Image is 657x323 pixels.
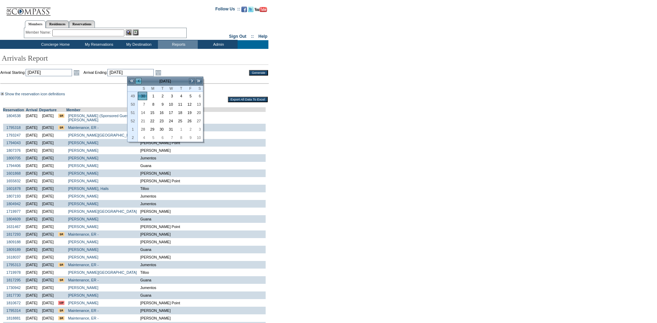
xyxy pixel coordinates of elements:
td: [DATE] [24,215,39,223]
td: [PERSON_NAME] [139,208,266,215]
a: 1 [148,92,156,100]
td: [DATE] [39,192,56,200]
a: Maintenance, ER - [68,263,98,267]
td: Friday, December 19, 2025 [184,108,194,117]
td: Tilloo [139,269,266,276]
td: [PERSON_NAME] [139,238,266,246]
a: 1655832 [6,179,21,183]
a: 26 [185,117,193,125]
th: Wednesday [166,86,175,92]
input: There are special requests for this reservation! [58,316,64,320]
td: [DATE] [39,177,56,185]
a: Follow us on Twitter [248,9,254,13]
td: [DATE] [24,261,39,269]
a: Become our fan on Facebook [241,9,247,13]
td: Tuesday, December 02, 2025 [157,92,166,100]
a: 11 [175,101,184,108]
td: [DATE] [142,77,188,85]
td: [PERSON_NAME] [139,147,266,154]
td: Friday, December 12, 2025 [184,100,194,108]
td: [DATE] [24,269,39,276]
a: >> [195,78,202,85]
td: [DATE] [24,238,39,246]
td: Concierge Home [31,40,78,49]
input: There are special requests for this reservation! [58,263,64,267]
td: [DATE] [24,276,39,284]
a: Maintenance, ER - [68,316,98,320]
td: Monday, December 08, 2025 [147,100,157,108]
td: [PERSON_NAME] [139,230,266,238]
td: Wednesday, December 17, 2025 [166,108,175,117]
a: > [188,78,195,85]
a: 1730942 [6,286,21,290]
a: Departure [39,108,56,112]
td: Tuesday, December 16, 2025 [157,108,166,117]
a: 20 [194,109,203,116]
td: Wednesday, December 10, 2025 [166,100,175,108]
a: Maintenance, ER - [68,232,98,236]
img: Subscribe to our YouTube Channel [255,7,267,12]
td: [PERSON_NAME] [139,253,266,261]
a: 1804609 [6,217,21,221]
td: [DATE] [39,147,56,154]
a: [PERSON_NAME] [68,301,98,305]
a: 1818881 [6,316,21,320]
input: VIP member [58,301,64,305]
a: 4 [138,134,147,141]
a: 1800705 [6,156,21,160]
a: 29 [148,125,156,133]
td: [DATE] [24,200,39,208]
a: 9 [157,101,166,108]
td: [DATE] [24,185,39,192]
a: 6 [194,92,203,100]
td: Guana [139,215,266,223]
td: Saturday, December 20, 2025 [194,108,203,117]
td: Thursday, January 01, 2026 [175,125,184,133]
img: Reservations [133,29,139,35]
td: [DATE] [24,230,39,238]
a: [PERSON_NAME] [68,225,98,229]
th: 51 [127,108,138,117]
a: 25 [175,117,184,125]
td: Saturday, January 10, 2026 [194,133,203,142]
a: 1601868 [6,171,21,175]
a: [PERSON_NAME] [68,156,98,160]
a: 7 [138,101,147,108]
th: Saturday [194,86,203,92]
a: [PERSON_NAME] [68,164,98,168]
a: Residences [46,20,69,28]
a: Subscribe to our YouTube Channel [255,9,267,13]
a: 24 [166,117,175,125]
th: 52 [127,117,138,125]
td: Reports [158,40,198,49]
td: [DATE] [39,246,56,253]
th: 2 [127,133,138,142]
td: My Destination [118,40,158,49]
td: Friday, December 05, 2025 [184,92,194,100]
a: 3 [194,125,203,133]
td: [DATE] [24,299,39,307]
a: 2 [157,92,166,100]
td: Sunday, November 30, 2025 [138,92,147,100]
td: [DATE] [24,314,39,322]
td: Tuesday, January 06, 2026 [157,133,166,142]
td: [DATE] [24,124,39,131]
a: Reservation [3,108,24,112]
a: 19 [185,109,193,116]
td: Arrival Starting: Arrival Ending: [0,69,240,77]
a: [PERSON_NAME] [68,247,98,252]
a: 30 [157,125,166,133]
input: Export All Data To Excel [228,97,268,102]
td: [DATE] [24,169,39,177]
a: 27 [194,117,203,125]
a: 1793247 [6,133,21,137]
a: 8 [148,101,156,108]
td: Wednesday, December 03, 2025 [166,92,175,100]
th: Tuesday [157,86,166,92]
td: Wednesday, December 31, 2025 [166,125,175,133]
input: Generate [249,70,268,76]
img: Compass Home [6,2,51,16]
a: 1618037 [6,255,21,259]
a: Members [25,20,46,28]
td: [DATE] [39,162,56,169]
